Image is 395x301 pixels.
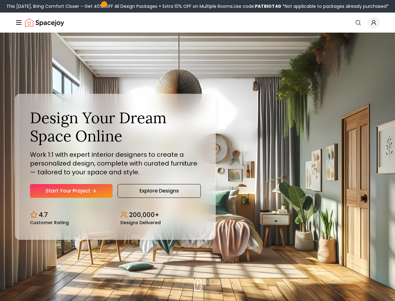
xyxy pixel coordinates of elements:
img: Spacejoy Logo [25,16,64,29]
div: Design stats [30,205,201,225]
h1: Design Your Dream Space Online [30,109,201,145]
a: Explore Designs [118,184,201,198]
p: 4.7 [39,210,48,219]
a: Start Your Project [30,184,113,198]
span: Use code: [234,3,281,9]
p: Work 1:1 with expert interior designers to create a personalized design, complete with curated fu... [30,150,201,177]
nav: Global [15,13,380,33]
p: 200,000+ [129,210,159,219]
small: Designs Delivered [120,220,161,225]
small: Customer Rating [30,220,69,225]
span: *Not applicable to packages already purchased* [281,3,389,9]
div: This [DATE], Bring Comfort Closer – Get 40% OFF All Design Packages + Extra 10% OFF on Multiple R... [6,3,389,9]
a: Spacejoy [25,16,64,29]
b: PATRIOT40 [255,3,281,9]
